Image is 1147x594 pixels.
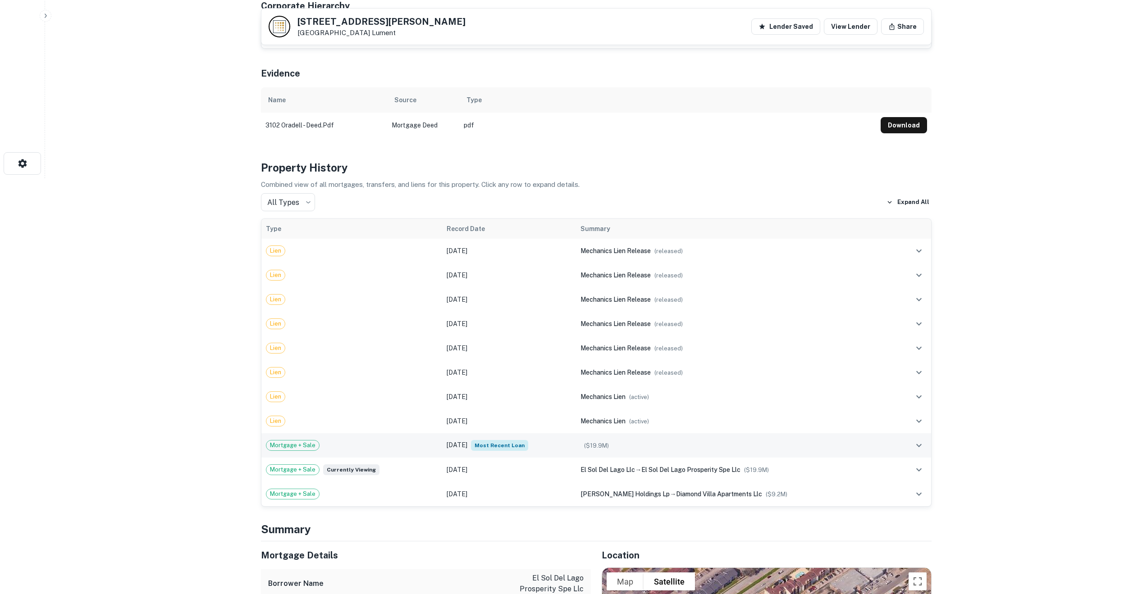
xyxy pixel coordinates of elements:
span: mechanics lien release [580,296,651,303]
span: ( released ) [654,369,683,376]
button: expand row [911,340,927,356]
span: Lien [266,271,285,280]
button: expand row [911,438,927,453]
div: Source [394,95,416,105]
span: mechanics lien release [580,272,651,279]
span: ( released ) [654,345,683,352]
span: ( released ) [654,248,683,254]
h5: [STREET_ADDRESS][PERSON_NAME] [297,17,466,26]
td: [DATE] [442,336,576,360]
p: [GEOGRAPHIC_DATA] [297,29,466,37]
span: diamond villa apartments llc [676,490,762,498]
span: el sol del lago llc [580,466,635,473]
span: mechanics lien release [580,247,651,254]
span: Lien [266,295,285,304]
div: scrollable content [261,87,932,138]
h6: Borrower Name [268,578,324,589]
span: Lien [266,368,285,377]
button: Show satellite imagery [644,572,695,590]
span: Lien [266,344,285,353]
button: expand row [911,292,927,307]
button: Share [881,18,924,35]
span: ($ 9.2M ) [766,491,787,498]
span: mechanics lien release [580,369,651,376]
td: [DATE] [442,433,576,458]
h4: Property History [261,159,932,176]
span: [PERSON_NAME] holdings lp [580,490,670,498]
span: Currently viewing [323,464,379,475]
td: [DATE] [442,263,576,287]
div: → [580,489,891,499]
div: All Types [261,193,315,211]
span: Lien [266,246,285,255]
a: View Lender [824,18,877,35]
button: Toggle fullscreen view [909,572,927,590]
span: Lien [266,417,285,426]
span: ( released ) [654,296,683,303]
button: expand row [911,268,927,283]
button: Download [881,117,927,133]
th: Summary [576,219,895,239]
span: mechanics lien release [580,320,651,327]
span: mechanics lien [580,417,626,425]
span: mechanics lien release [580,345,651,352]
button: Lender Saved [751,18,820,35]
button: expand row [911,243,927,258]
span: Most Recent Loan [471,440,528,451]
span: el sol del lago prosperity spe llc [641,466,740,473]
span: Mortgage + Sale [266,490,319,499]
th: Type [459,87,876,113]
h5: Location [602,549,932,562]
th: Type [261,219,443,239]
span: mechanics lien [580,393,626,400]
button: Show street map [607,572,644,590]
td: [DATE] [442,385,576,409]
a: Lument [372,29,396,36]
button: expand row [911,462,927,477]
span: Lien [266,319,285,328]
td: pdf [459,113,876,138]
span: ( released ) [654,321,683,327]
th: Name [261,87,387,113]
button: expand row [911,365,927,380]
h5: Evidence [261,67,300,80]
td: [DATE] [442,360,576,385]
span: Mortgage + Sale [266,465,319,474]
div: Name [268,95,286,105]
span: ($ 19.9M ) [584,442,609,449]
button: expand row [911,413,927,429]
span: Lien [266,392,285,401]
span: ($ 19.9M ) [744,467,769,473]
button: Expand All [884,195,932,209]
button: expand row [911,316,927,331]
span: ( released ) [654,272,683,279]
span: Mortgage + Sale [266,441,319,450]
td: [DATE] [442,482,576,506]
span: ( active ) [629,418,649,425]
div: Type [466,95,482,105]
td: [DATE] [442,409,576,433]
td: Mortgage Deed [387,113,459,138]
button: expand row [911,486,927,502]
th: Record Date [442,219,576,239]
td: [DATE] [442,312,576,336]
td: 3102 oradell - deed.pdf [261,113,387,138]
h4: Summary [261,521,932,537]
td: [DATE] [442,458,576,482]
div: → [580,465,891,475]
span: ( active ) [629,394,649,400]
th: Source [387,87,459,113]
button: expand row [911,389,927,404]
td: [DATE] [442,287,576,312]
iframe: Chat Widget [1102,522,1147,565]
p: Combined view of all mortgages, transfers, and liens for this property. Click any row to expand d... [261,179,932,190]
td: [DATE] [442,239,576,263]
h5: Mortgage Details [261,549,591,562]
